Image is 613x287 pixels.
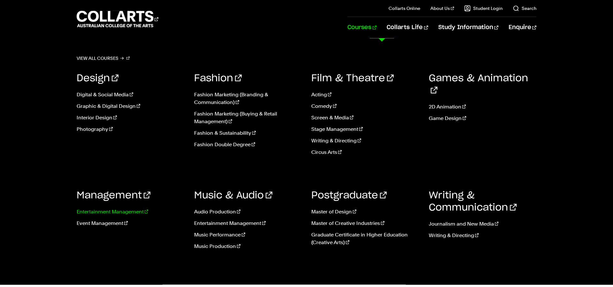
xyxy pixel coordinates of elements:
[77,125,185,133] a: Photography
[77,54,130,63] a: View all courses
[387,17,428,38] a: Collarts Life
[311,74,394,83] a: Film & Theatre
[77,91,185,99] a: Digital & Social Media
[429,220,537,228] a: Journalism and New Media
[429,232,537,239] a: Writing & Directing
[77,10,158,28] div: Go to homepage
[194,219,302,227] a: Entertainment Management
[464,5,503,12] a: Student Login
[311,148,419,156] a: Circus Arts
[311,91,419,99] a: Acting
[194,74,242,83] a: Fashion
[429,191,517,212] a: Writing & Communication
[311,191,387,200] a: Postgraduate
[429,103,537,111] a: 2D Animation
[194,129,302,137] a: Fashion & Sustainability
[513,5,536,12] a: Search
[194,231,302,239] a: Music Performance
[430,5,454,12] a: About Us
[194,243,302,250] a: Music Production
[509,17,536,38] a: Enquire
[77,102,185,110] a: Graphic & Digital Design
[77,219,185,227] a: Event Management
[429,74,528,95] a: Games & Animation
[194,208,302,216] a: Audio Production
[77,208,185,216] a: Entertainment Management
[194,91,302,106] a: Fashion Marketing (Branding & Communication)
[77,191,150,200] a: Management
[311,125,419,133] a: Stage Management
[311,208,419,216] a: Master of Design
[77,74,118,83] a: Design
[347,17,376,38] a: Courses
[194,110,302,125] a: Fashion Marketing (Buying & Retail Management)
[311,102,419,110] a: Comedy
[438,17,498,38] a: Study Information
[311,231,419,246] a: Graduate Certificate in Higher Education (Creative Arts)
[77,114,185,122] a: Interior Design
[311,114,419,122] a: Screen & Media
[429,115,537,122] a: Game Design
[311,219,419,227] a: Master of Creative Industries
[194,141,302,148] a: Fashion Double Degree
[311,137,419,145] a: Writing & Directing
[389,5,420,12] a: Collarts Online
[194,191,272,200] a: Music & Audio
